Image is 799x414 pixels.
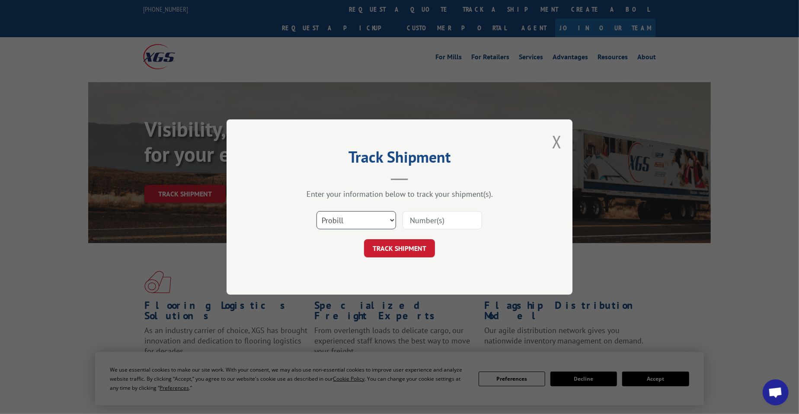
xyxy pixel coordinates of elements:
button: TRACK SHIPMENT [364,239,435,257]
h2: Track Shipment [270,151,529,167]
input: Number(s) [403,211,482,229]
div: Enter your information below to track your shipment(s). [270,189,529,199]
button: Close modal [552,130,562,153]
div: Open chat [763,379,789,405]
